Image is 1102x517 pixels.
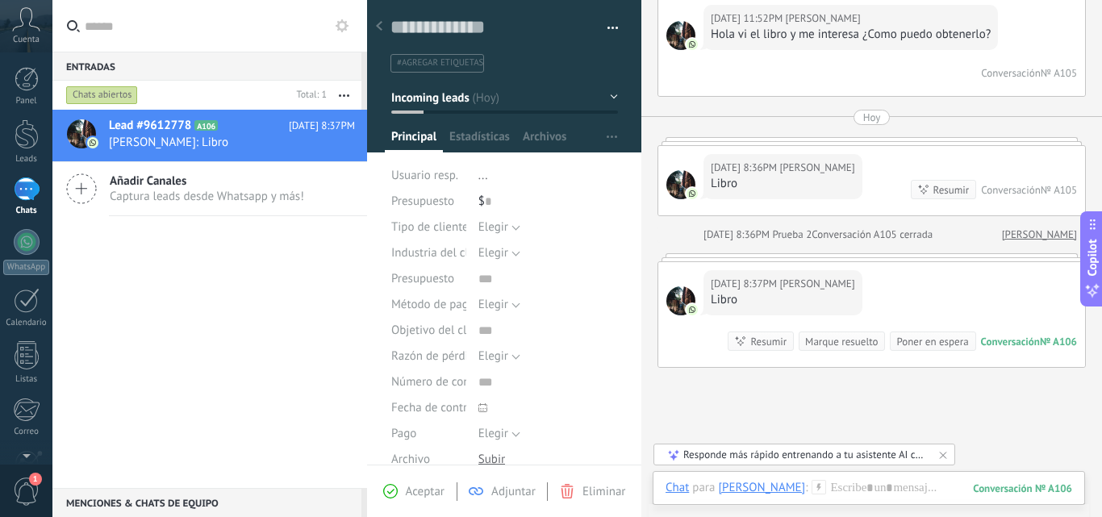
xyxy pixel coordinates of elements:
[711,160,779,176] div: [DATE] 8:36PM
[3,318,50,328] div: Calendario
[391,215,466,240] div: Tipo de cliente
[391,376,495,388] span: Número de contrato
[718,480,805,494] div: Miguel Linares
[981,66,1041,80] div: Conversación
[391,453,430,465] span: Archivo
[87,137,98,148] img: com.amocrm.amocrmwa.svg
[29,473,42,486] span: 1
[478,297,508,312] span: Elegir
[391,189,466,215] div: Presupuesto
[391,369,466,395] div: Número de contrato
[973,482,1072,495] div: 106
[666,286,695,315] span: Miguel Linares
[805,334,878,349] div: Marque resuelto
[391,163,466,189] div: Usuario resp.
[896,334,968,349] div: Poner en espera
[391,168,458,183] span: Usuario resp.
[711,276,779,292] div: [DATE] 8:37PM
[391,247,495,259] span: Industria del cliente
[391,344,466,369] div: Razón de pérdida
[391,395,466,421] div: Fecha de contrato
[391,402,484,414] span: Fecha de contrato
[478,348,508,364] span: Elegir
[687,188,698,199] img: com.amocrm.amocrmwa.svg
[290,87,327,103] div: Total: 1
[3,206,50,216] div: Chats
[194,120,218,131] span: A106
[52,488,361,517] div: Menciones & Chats de equipo
[478,245,508,261] span: Elegir
[391,194,454,209] span: Presupuesto
[391,350,481,362] span: Razón de pérdida
[703,227,772,243] div: [DATE] 8:36PM
[785,10,860,27] span: Miguel Linares
[692,480,715,496] span: para
[52,110,367,161] a: Lead #9612778 A106 [DATE] 8:37PM [PERSON_NAME]: Libro
[478,292,520,318] button: Elegir
[391,129,436,152] span: Principal
[391,427,416,440] span: Pago
[863,110,881,125] div: Hoy
[391,240,466,266] div: Industria del cliente
[1041,183,1077,197] div: № A105
[406,484,445,499] span: Aceptar
[772,227,812,241] span: Prueba 2
[397,57,483,69] span: #agregar etiquetas
[666,170,695,199] span: Miguel Linares
[933,182,970,198] div: Resumir
[478,219,508,235] span: Elegir
[391,447,466,473] div: Archivo
[289,118,355,134] span: [DATE] 8:37PM
[523,129,566,152] span: Archivos
[1041,66,1077,80] div: № A105
[3,96,50,106] div: Panel
[478,240,520,266] button: Elegir
[683,448,927,461] div: Responde más rápido entrenando a tu asistente AI con tus fuentes de datos
[391,292,466,318] div: Método de pago
[3,427,50,437] div: Correo
[391,273,454,285] span: Presupuesto
[327,81,361,110] button: Más
[711,292,855,308] div: Libro
[52,52,361,81] div: Entradas
[391,421,466,447] div: Pago
[391,318,466,344] div: Objetivo del cliente
[582,484,625,499] span: Eliminar
[391,298,475,311] span: Método de pago
[449,129,510,152] span: Estadísticas
[711,10,785,27] div: [DATE] 11:52PM
[478,421,520,447] button: Elegir
[981,183,1041,197] div: Conversación
[110,189,304,204] span: Captura leads desde Whatsapp y más!
[1002,227,1077,243] a: [PERSON_NAME]
[66,85,138,105] div: Chats abiertos
[1084,239,1100,276] span: Copilot
[3,154,50,165] div: Leads
[687,39,698,50] img: com.amocrm.amocrmwa.svg
[750,334,787,349] div: Resumir
[478,189,618,215] div: $
[711,176,855,192] div: Libro
[1040,335,1077,348] div: № A106
[391,324,493,336] span: Objetivo del cliente
[13,35,40,45] span: Cuenta
[478,344,520,369] button: Elegir
[687,304,698,315] img: com.amocrm.amocrmwa.svg
[3,374,50,385] div: Listas
[779,160,854,176] span: Miguel Linares
[478,215,520,240] button: Elegir
[109,118,191,134] span: Lead #9612778
[981,335,1040,348] div: Conversación
[478,426,508,441] span: Elegir
[391,266,466,292] div: Presupuesto
[110,173,304,189] span: Añadir Canales
[711,27,991,43] div: Hola vi el libro y me interesa ¿Como puedo obtenerlo?
[3,260,49,275] div: WhatsApp
[109,135,324,150] span: [PERSON_NAME]: Libro
[491,484,536,499] span: Adjuntar
[391,221,469,233] span: Tipo de cliente
[779,276,854,292] span: Miguel Linares
[478,168,488,183] span: ...
[805,480,808,496] span: :
[812,227,933,243] div: Conversación A105 cerrada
